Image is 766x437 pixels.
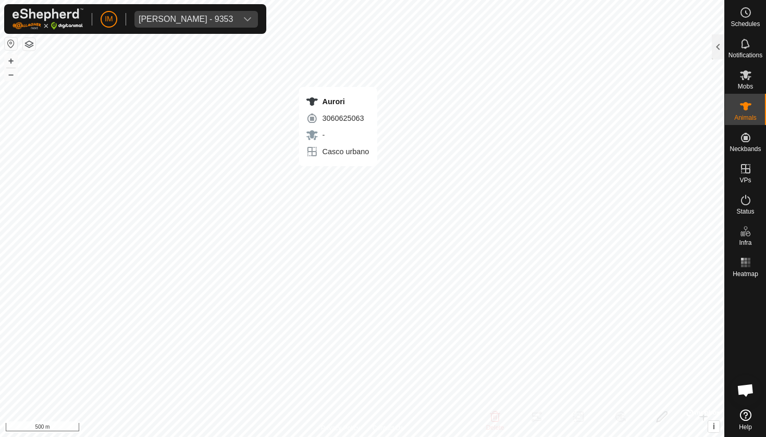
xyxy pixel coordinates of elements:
[708,421,720,432] button: i
[736,208,754,215] span: Status
[5,55,17,67] button: +
[5,38,17,50] button: Reset Map
[739,424,752,430] span: Help
[730,374,761,406] div: Chat abierto
[730,146,761,152] span: Neckbands
[725,405,766,434] a: Help
[739,240,751,246] span: Infra
[739,177,751,183] span: VPs
[306,95,369,108] div: Aurori
[105,14,113,24] span: IM
[321,423,360,433] a: Privacy Policy
[13,8,83,30] img: Gallagher Logo
[306,112,369,124] div: 3060625063
[733,271,758,277] span: Heatmap
[738,83,753,90] span: Mobs
[134,11,237,28] span: Raquel Saenz Blanco - 9353
[306,145,369,158] div: Casco urbano
[5,68,17,81] button: –
[306,129,369,141] div: -
[731,21,760,27] span: Schedules
[734,115,757,121] span: Animals
[713,422,715,431] span: i
[373,423,403,433] a: Contact Us
[728,52,762,58] span: Notifications
[139,15,233,23] div: [PERSON_NAME] - 9353
[23,38,35,51] button: Map Layers
[237,11,258,28] div: dropdown trigger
